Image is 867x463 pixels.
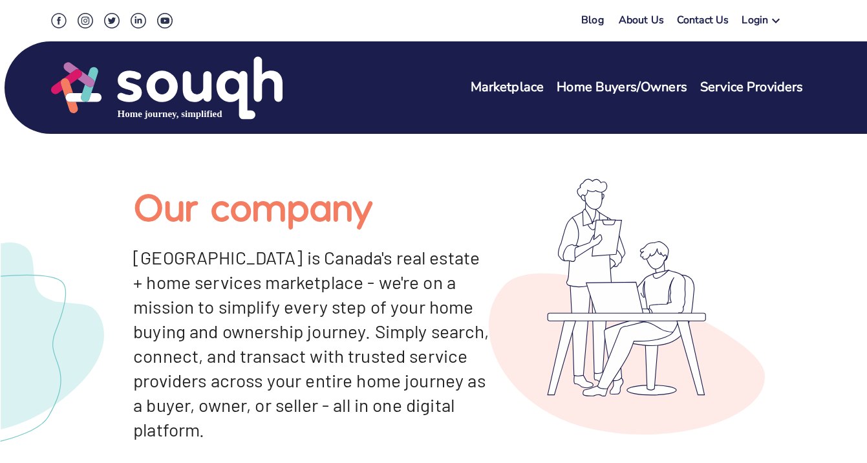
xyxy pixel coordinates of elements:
img: Facebook Social Icon [51,13,67,28]
a: Home Buyers/Owners [557,78,687,97]
a: About Us [619,13,664,32]
a: Marketplace [471,78,544,97]
img: Twitter Social Icon [104,13,120,28]
img: Souqh Logo [51,55,283,121]
img: LinkedIn Social Icon [131,13,146,28]
img: Youtube Social Icon [157,13,173,28]
a: Blog [581,13,604,27]
img: Instagram Social Icon [78,13,93,28]
a: Service Providers [700,78,804,97]
h1: Our company [133,182,489,230]
a: Contact Us [677,13,729,32]
img: Digital Real Estate Services - Souqh [489,171,765,442]
div: [GEOGRAPHIC_DATA] is Canada's real estate + home services marketplace - we're on a mission to sim... [133,245,489,442]
div: Login [742,13,768,32]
